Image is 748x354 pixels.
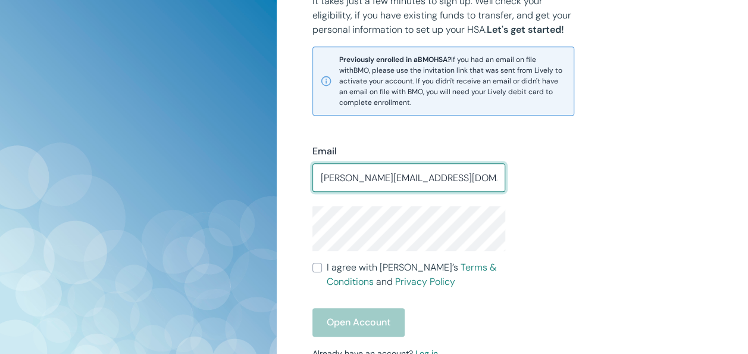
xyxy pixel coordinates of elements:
strong: Let's get started! [487,23,564,36]
label: Email [312,144,337,159]
span: I agree with [PERSON_NAME]’s and [327,260,505,289]
strong: Previously enrolled in a BMO HSA? [339,55,451,64]
span: If you had an email on file with BMO , please use the invitation link that was sent from Lively t... [339,54,567,108]
a: Privacy Policy [395,275,455,288]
